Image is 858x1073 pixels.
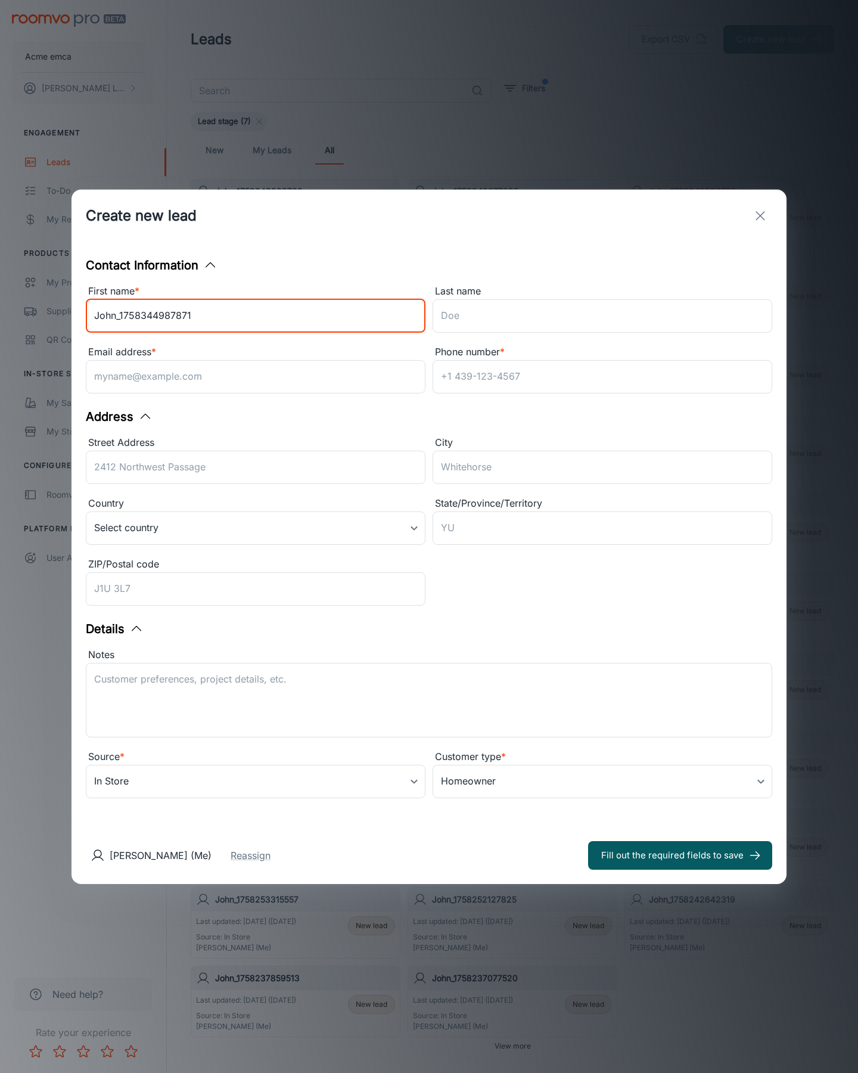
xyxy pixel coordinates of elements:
input: Doe [433,299,772,333]
input: J1U 3L7 [86,572,425,606]
div: Notes [86,647,772,663]
div: State/Province/Territory [433,496,772,511]
div: Homeowner [433,765,772,798]
button: Fill out the required fields to save [588,841,772,870]
input: +1 439-123-4567 [433,360,772,393]
button: Contact Information [86,256,217,274]
input: YU [433,511,772,545]
div: Customer type [433,749,772,765]
p: [PERSON_NAME] (Me) [110,848,212,863]
div: Source [86,749,425,765]
button: Reassign [231,848,271,863]
input: 2412 Northwest Passage [86,451,425,484]
button: Details [86,620,144,638]
input: Whitehorse [433,451,772,484]
input: John [86,299,425,333]
div: ZIP/Postal code [86,557,425,572]
input: myname@example.com [86,360,425,393]
div: Last name [433,284,772,299]
div: Street Address [86,435,425,451]
div: First name [86,284,425,299]
div: Country [86,496,425,511]
div: Select country [86,511,425,545]
button: exit [748,204,772,228]
div: In Store [86,765,425,798]
div: Phone number [433,345,772,360]
button: Address [86,408,153,426]
div: Email address [86,345,425,360]
h1: Create new lead [86,205,197,227]
div: City [433,435,772,451]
